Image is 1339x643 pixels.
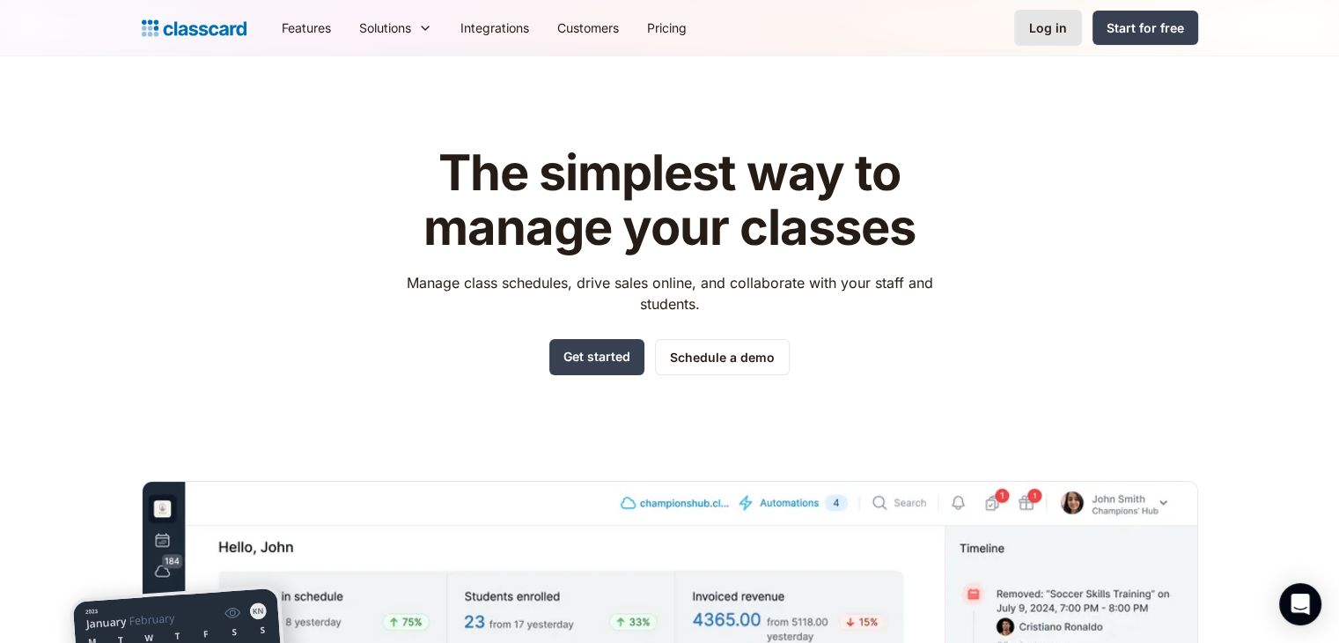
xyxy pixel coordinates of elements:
a: Customers [543,8,633,48]
div: Solutions [345,8,446,48]
div: Open Intercom Messenger [1279,583,1321,625]
a: Get started [549,339,644,375]
a: Log in [1014,10,1082,46]
a: Start for free [1093,11,1198,45]
a: Integrations [446,8,543,48]
h1: The simplest way to manage your classes [390,146,949,255]
div: Log in [1029,18,1067,37]
a: Schedule a demo [655,339,790,375]
div: Solutions [359,18,411,37]
a: Features [268,8,345,48]
a: home [142,16,246,41]
p: Manage class schedules, drive sales online, and collaborate with your staff and students. [390,272,949,314]
div: Start for free [1107,18,1184,37]
a: Pricing [633,8,701,48]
